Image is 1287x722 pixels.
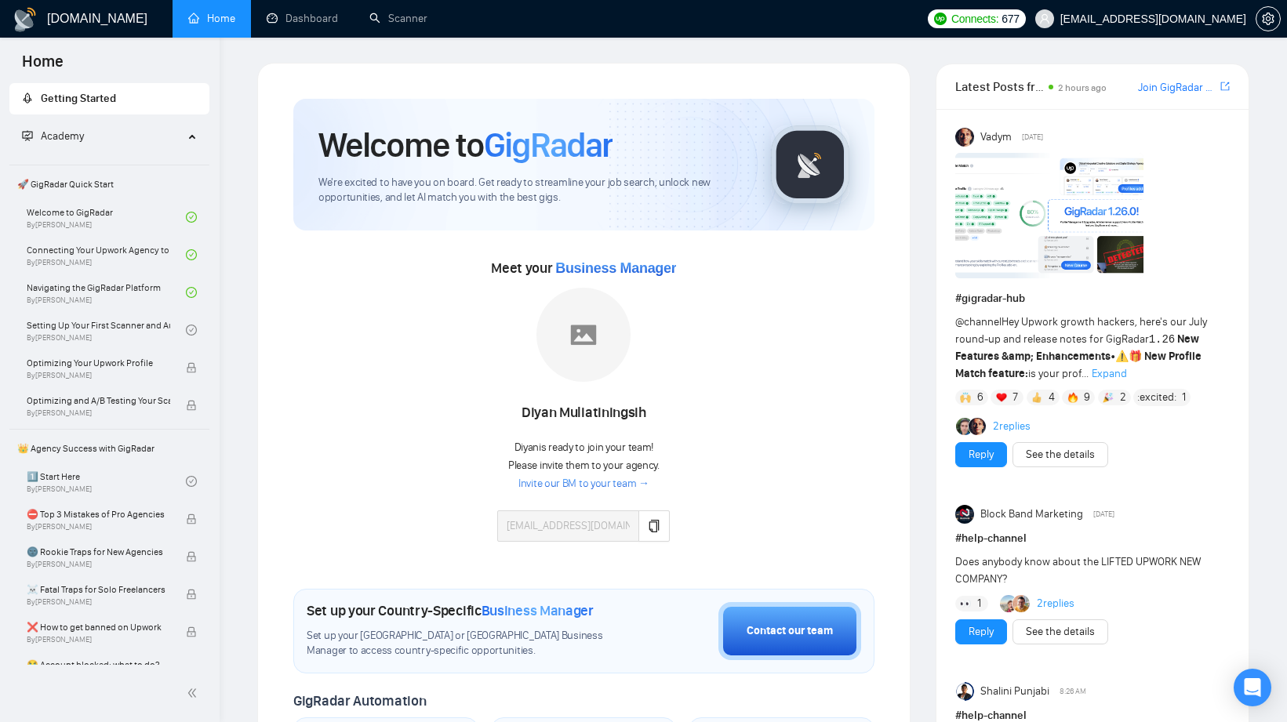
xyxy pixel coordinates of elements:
[1049,390,1055,405] span: 4
[955,77,1045,96] span: Latest Posts from the GigRadar Community
[491,259,676,277] span: Meet your
[318,124,613,166] h1: Welcome to
[1234,669,1271,706] div: Open Intercom Messenger
[648,520,660,532] span: copy
[993,419,1031,434] a: 2replies
[960,392,971,403] img: 🙌
[186,664,197,675] span: lock
[186,362,197,373] span: lock
[27,522,170,532] span: By [PERSON_NAME]
[186,287,197,298] span: check-circle
[955,128,974,147] img: Vadym
[508,459,660,472] span: Please invite them to your agency.
[1129,350,1142,363] span: 🎁
[1220,79,1230,94] a: export
[27,560,170,569] span: By [PERSON_NAME]
[1013,442,1108,467] button: See the details
[955,530,1230,547] h1: # help-channel
[536,288,631,382] img: placeholder.png
[934,13,947,25] img: upwork-logo.png
[955,315,1207,380] span: Hey Upwork growth hackers, here's our July round-up and release notes for GigRadar • is your prof...
[27,200,186,234] a: Welcome to GigRadarBy[PERSON_NAME]
[307,602,594,619] h1: Set up your Country-Specific
[980,683,1049,700] span: Shalini Punjabi
[977,596,981,611] span: 1
[1220,80,1230,93] span: export
[41,129,84,143] span: Academy
[1137,389,1176,406] span: :excited:
[1039,13,1050,24] span: user
[1256,13,1280,25] span: setting
[638,510,670,542] button: copy
[1084,390,1090,405] span: 9
[969,623,994,640] a: Reply
[1067,392,1078,403] img: 🔥
[13,7,38,32] img: logo
[27,582,170,597] span: ☠️ Fatal Traps for Solo Freelancers
[27,355,170,371] span: Optimizing Your Upwork Profile
[1013,390,1018,405] span: 7
[747,622,833,640] div: Contact our team
[27,238,186,272] a: Connecting Your Upwork Agency to GigRadarBy[PERSON_NAME]
[996,392,1007,403] img: ❤️
[1256,13,1281,25] a: setting
[980,129,1012,146] span: Vadym
[186,551,197,562] span: lock
[955,555,1201,586] span: Does anybody know about the LIFTED UPWORK NEW COMPANY?
[1031,392,1042,403] img: 👍
[11,169,208,200] span: 🚀 GigRadar Quick Start
[1000,595,1017,612] img: Joaquin Arcardini
[9,50,76,83] span: Home
[1149,333,1176,346] code: 1.26
[27,544,170,560] span: 🌚 Rookie Traps for New Agencies
[1103,392,1114,403] img: 🎉
[955,619,1007,644] button: Reply
[22,129,84,143] span: Academy
[27,597,170,607] span: By [PERSON_NAME]
[188,12,235,25] a: homeHome
[955,682,974,701] img: Shalini Punjabi
[951,10,998,27] span: Connects:
[956,418,973,435] img: Alex B
[1182,390,1186,405] span: 1
[955,442,1007,467] button: Reply
[1026,446,1095,463] a: See the details
[9,83,209,114] li: Getting Started
[186,626,197,637] span: lock
[187,685,202,701] span: double-left
[518,477,649,492] a: Invite our BM to your team →
[1026,623,1095,640] a: See the details
[1256,6,1281,31] button: setting
[318,176,746,205] span: We're excited to have you on board. Get ready to streamline your job search, unlock new opportuni...
[960,598,971,609] img: 👀
[1060,684,1086,698] span: 8:26 AM
[267,12,338,25] a: dashboardDashboard
[22,130,33,141] span: fund-projection-screen
[41,92,116,105] span: Getting Started
[955,505,974,524] img: Block Band Marketing
[484,124,613,166] span: GigRadar
[22,93,33,103] span: rocket
[27,313,186,347] a: Setting Up Your First Scanner and Auto-BidderBy[PERSON_NAME]
[11,433,208,464] span: 👑 Agency Success with GigRadar
[1022,130,1043,144] span: [DATE]
[27,506,170,522] span: ⛔ Top 3 Mistakes of Pro Agencies
[27,393,170,408] span: Optimizing and A/B Testing Your Scanner for Better Results
[186,589,197,600] span: lock
[1002,10,1019,27] span: 677
[186,249,197,260] span: check-circle
[497,400,670,426] div: Diyan Muliatiningsih
[1013,595,1030,612] img: Adrien Foula
[977,390,983,405] span: 6
[27,408,170,418] span: By [PERSON_NAME]
[307,629,639,659] span: Set up your [GEOGRAPHIC_DATA] or [GEOGRAPHIC_DATA] Business Manager to access country-specific op...
[482,602,594,619] span: Business Manager
[1093,507,1114,521] span: [DATE]
[27,657,170,673] span: 😭 Account blocked: what to do?
[1037,596,1074,611] a: 2replies
[186,513,197,524] span: lock
[186,325,197,336] span: check-circle
[980,506,1083,523] span: Block Band Marketing
[1120,390,1126,405] span: 2
[1013,619,1108,644] button: See the details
